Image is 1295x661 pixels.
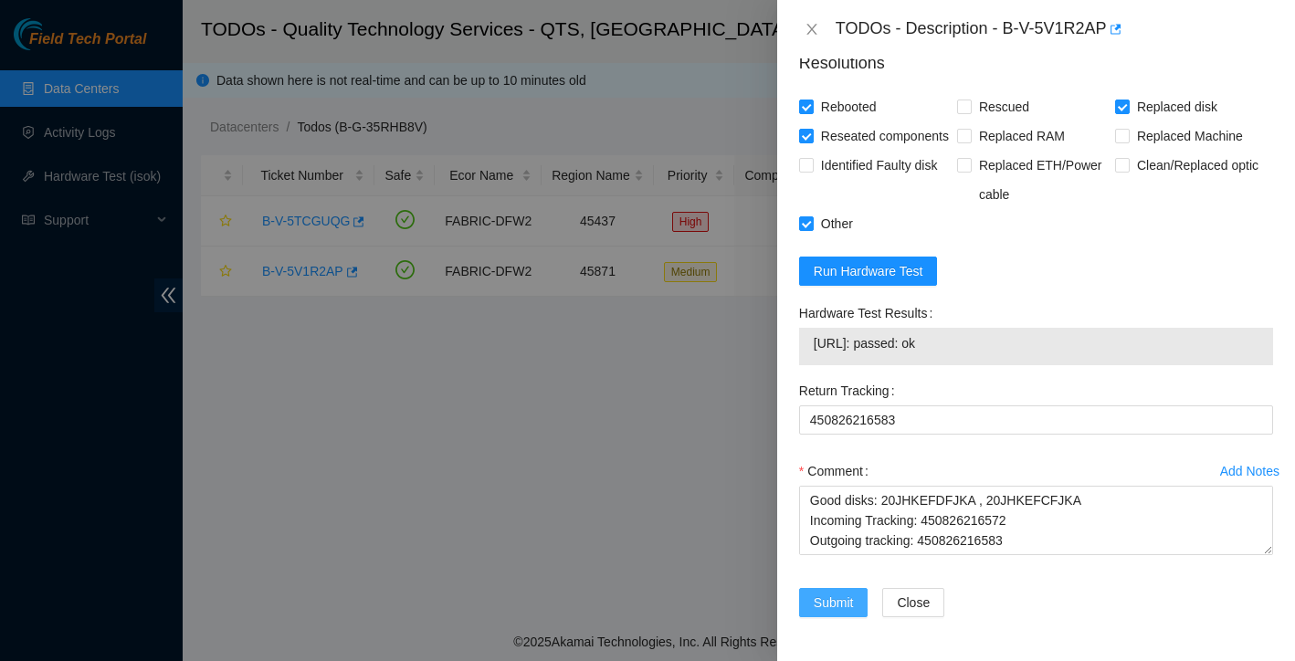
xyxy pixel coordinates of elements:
[972,92,1037,121] span: Rescued
[799,299,940,328] label: Hardware Test Results
[897,593,930,613] span: Close
[799,456,876,486] label: Comment
[814,151,945,180] span: Identified Faulty disk
[799,21,825,38] button: Close
[814,593,854,613] span: Submit
[814,261,923,281] span: Run Hardware Test
[799,486,1273,555] textarea: Comment
[814,92,884,121] span: Rebooted
[1130,121,1250,151] span: Replaced Machine
[1219,456,1280,486] button: Add Notes
[799,588,869,617] button: Submit
[799,376,902,405] label: Return Tracking
[836,15,1273,44] div: TODOs - Description - B-V-5V1R2AP
[799,257,938,286] button: Run Hardware Test
[972,151,1115,209] span: Replaced ETH/Power cable
[972,121,1072,151] span: Replaced RAM
[799,405,1273,435] input: Return Tracking
[814,209,860,238] span: Other
[1130,151,1266,180] span: Clean/Replaced optic
[814,333,1258,353] span: [URL]: passed: ok
[1220,465,1279,477] div: Add Notes
[814,121,956,151] span: Reseated components
[1130,92,1225,121] span: Replaced disk
[882,588,944,617] button: Close
[805,22,819,37] span: close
